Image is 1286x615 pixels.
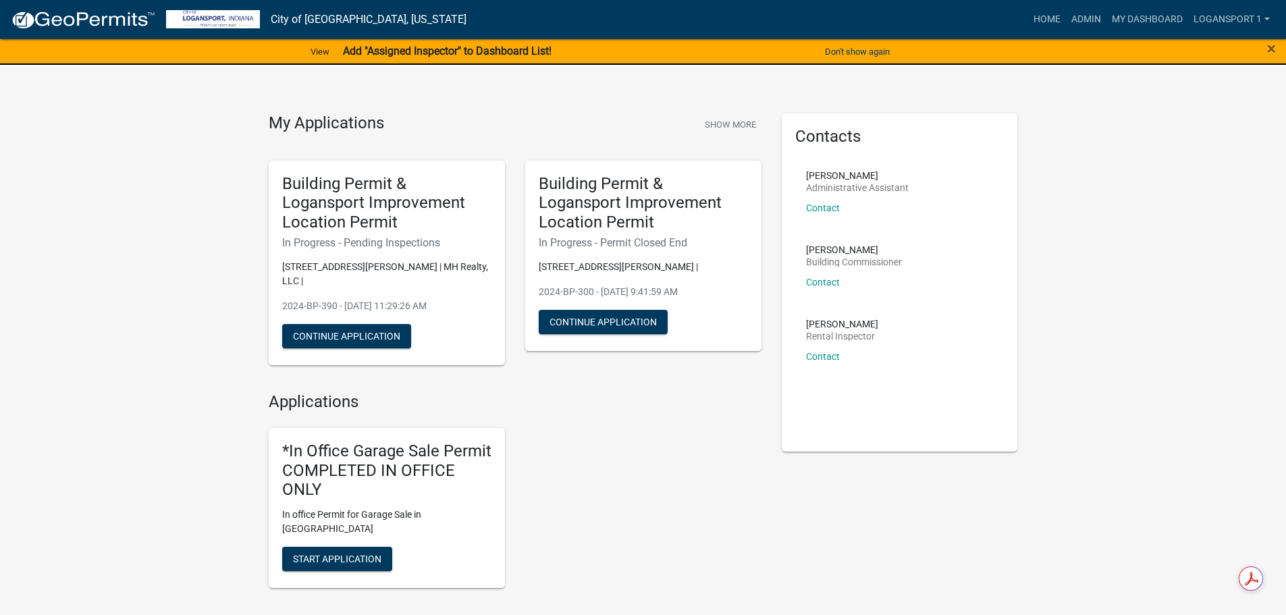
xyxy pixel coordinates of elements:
button: Continue Application [282,324,411,348]
h5: *In Office Garage Sale Permit COMPLETED IN OFFICE ONLY [282,442,491,500]
span: Start Application [293,554,381,564]
p: Rental Inspector [806,331,878,341]
p: Building Commissioner [806,257,902,267]
h4: My Applications [269,113,384,134]
a: City of [GEOGRAPHIC_DATA], [US_STATE] [271,8,466,31]
p: In office Permit for Garage Sale in [GEOGRAPHIC_DATA] [282,508,491,536]
button: Start Application [282,547,392,571]
button: Don't show again [820,41,895,63]
p: [STREET_ADDRESS][PERSON_NAME] | [539,260,748,274]
p: [STREET_ADDRESS][PERSON_NAME] | MH Realty, LLC | [282,260,491,288]
a: Contact [806,203,840,213]
a: View [305,41,335,63]
span: × [1267,39,1276,58]
button: Continue Application [539,310,668,334]
p: [PERSON_NAME] [806,245,902,255]
h5: Building Permit & Logansport Improvement Location Permit [282,174,491,232]
p: 2024-BP-300 - [DATE] 9:41:59 AM [539,285,748,299]
h4: Applications [269,392,761,412]
a: Contact [806,351,840,362]
h6: In Progress - Permit Closed End [539,236,748,249]
h6: In Progress - Pending Inspections [282,236,491,249]
p: 2024-BP-390 - [DATE] 11:29:26 AM [282,299,491,313]
button: Close [1267,41,1276,57]
img: City of Logansport, Indiana [166,10,260,28]
a: Home [1028,7,1066,32]
p: [PERSON_NAME] [806,171,909,180]
h5: Building Permit & Logansport Improvement Location Permit [539,174,748,232]
a: Contact [806,277,840,288]
a: My Dashboard [1106,7,1188,32]
h5: Contacts [795,127,1004,146]
p: Administrative Assistant [806,183,909,192]
a: Logansport 1 [1188,7,1275,32]
strong: Add "Assigned Inspector" to Dashboard List! [343,45,552,57]
p: [PERSON_NAME] [806,319,878,329]
a: Admin [1066,7,1106,32]
button: Show More [699,113,761,136]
